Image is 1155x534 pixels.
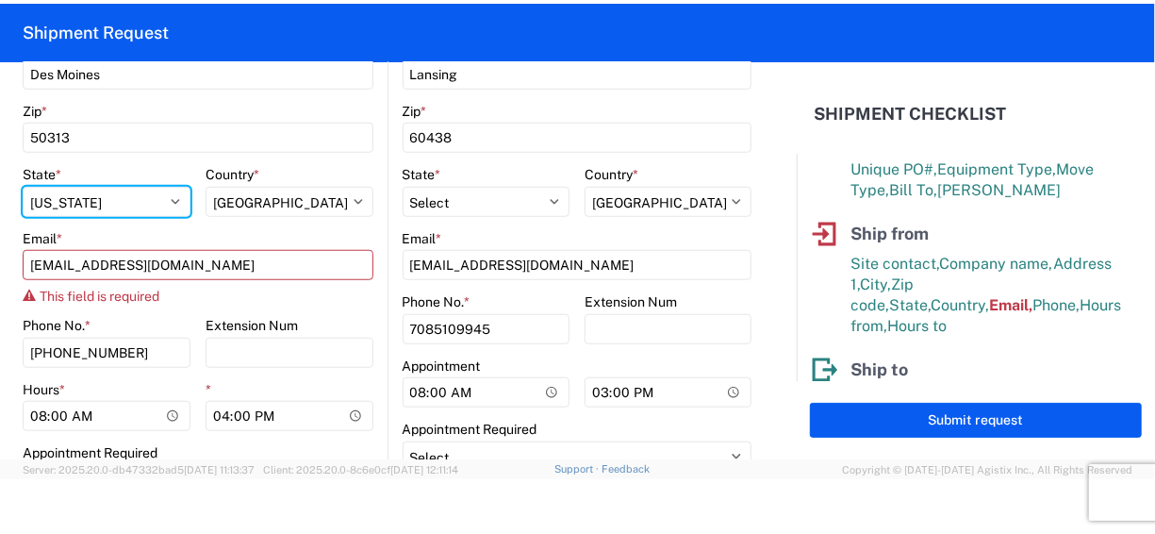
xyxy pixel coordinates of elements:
label: Extension Num [585,293,677,310]
span: Country, [931,296,989,314]
span: This field is required [40,289,159,304]
span: Bill To, [889,181,937,199]
span: Email, [989,296,1032,314]
label: State [23,166,61,183]
span: Copyright © [DATE]-[DATE] Agistix Inc., All Rights Reserved [842,461,1132,478]
label: Zip [403,103,427,120]
span: City, [860,275,891,293]
button: Submit request [810,403,1142,438]
label: Zip [23,103,47,120]
span: Ship from [850,224,929,243]
h2: Shipment Checklist [814,103,1006,125]
label: State [403,166,441,183]
span: Site contact, [850,255,939,273]
label: Country [206,166,259,183]
label: Appointment Required [403,421,537,438]
span: [PERSON_NAME] [937,181,1061,199]
label: Appointment [403,358,481,375]
a: Feedback [602,463,650,475]
label: Phone No. [403,293,470,310]
span: [DATE] 11:13:37 [184,464,255,476]
a: Support [554,463,602,475]
label: Email [23,230,62,247]
h2: Shipment Request [23,22,169,44]
span: Server: 2025.20.0-db47332bad5 [23,464,255,476]
label: Phone No. [23,317,91,334]
label: Country [585,166,638,183]
span: [DATE] 12:11:14 [390,464,458,476]
span: Hours to [887,317,947,335]
span: Client: 2025.20.0-8c6e0cf [263,464,458,476]
label: Appointment Required [23,444,157,461]
label: Extension Num [206,317,298,334]
label: Hours [23,381,65,398]
span: Phone, [1032,296,1080,314]
span: Equipment Type, [937,160,1056,178]
span: State, [889,296,931,314]
label: Email [403,230,442,247]
span: Ship to [850,359,908,379]
span: Company name, [939,255,1053,273]
span: Unique PO#, [850,160,937,178]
